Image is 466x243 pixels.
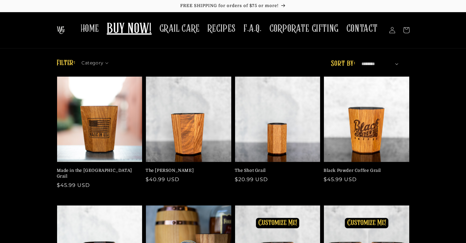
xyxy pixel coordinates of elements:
a: GRAIL CARE [156,19,204,39]
a: Black Powder Coffee Grail [324,168,406,173]
a: Made in the [GEOGRAPHIC_DATA] Grail [57,168,139,179]
span: GRAIL CARE [159,22,200,35]
h2: Filter: [57,57,75,69]
a: BUY NOW! [103,17,156,42]
summary: Category [81,58,112,65]
a: The Shot Grail [235,168,317,173]
span: Category [81,60,103,66]
span: CORPORATE GIFTING [269,22,339,35]
label: Sort by: [331,60,355,68]
a: RECIPES [204,19,240,39]
p: FREE SHIPPING for orders of $75 or more! [6,3,460,9]
span: HOME [80,22,99,35]
span: BUY NOW! [107,21,152,38]
span: CONTACT [346,22,378,35]
a: The [PERSON_NAME] [146,168,228,173]
a: CONTACT [343,19,382,39]
span: F.A.Q. [243,22,262,35]
a: CORPORATE GIFTING [266,19,343,39]
a: F.A.Q. [240,19,266,39]
a: HOME [77,19,103,39]
span: RECIPES [208,22,236,35]
img: The Whiskey Grail [57,26,65,34]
